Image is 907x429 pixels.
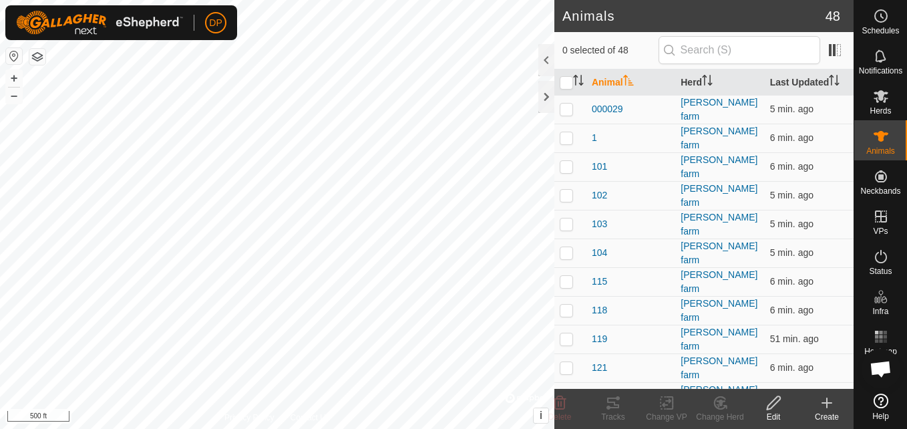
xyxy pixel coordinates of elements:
span: VPs [873,227,888,235]
div: [PERSON_NAME] farm [681,124,759,152]
div: [PERSON_NAME] farm [681,96,759,124]
span: 000029 [592,102,623,116]
img: Gallagher Logo [16,11,183,35]
th: Herd [675,69,764,96]
span: 102 [592,188,607,202]
div: [PERSON_NAME] farm [681,182,759,210]
span: Neckbands [860,187,900,195]
div: Edit [747,411,800,423]
span: 103 [592,217,607,231]
span: Status [869,267,892,275]
span: 115 [592,275,607,289]
span: Oct 14, 2025, 10:53 AM [770,132,813,143]
div: Change VP [640,411,693,423]
div: [PERSON_NAME] farm [681,268,759,296]
div: [PERSON_NAME] farm [681,383,759,411]
div: Change Herd [693,411,747,423]
button: Reset Map [6,48,22,64]
span: Notifications [859,67,902,75]
input: Search (S) [659,36,820,64]
div: Open chat [861,349,901,389]
span: Oct 14, 2025, 10:53 AM [770,190,813,200]
th: Animal [586,69,675,96]
span: Oct 14, 2025, 10:53 AM [770,104,813,114]
a: Contact Us [291,412,330,424]
span: Heatmap [864,347,897,355]
div: [PERSON_NAME] farm [681,239,759,267]
span: 104 [592,246,607,260]
span: DP [209,16,222,30]
span: Oct 14, 2025, 10:53 AM [770,305,813,315]
p-sorticon: Activate to sort [829,77,840,88]
span: 1 [592,131,597,145]
span: Delete [548,412,572,422]
a: Privacy Policy [224,412,275,424]
div: Tracks [586,411,640,423]
span: 101 [592,160,607,174]
span: Schedules [862,27,899,35]
div: [PERSON_NAME] farm [681,297,759,325]
h2: Animals [562,8,826,24]
span: Oct 14, 2025, 10:53 AM [770,362,813,373]
button: – [6,88,22,104]
th: Last Updated [765,69,854,96]
span: Oct 14, 2025, 10:08 AM [770,333,819,344]
p-sorticon: Activate to sort [573,77,584,88]
span: i [540,410,542,421]
span: 118 [592,303,607,317]
span: Infra [872,307,888,315]
span: 0 selected of 48 [562,43,659,57]
button: + [6,70,22,86]
span: Oct 14, 2025, 10:53 AM [770,219,813,229]
span: Oct 14, 2025, 10:53 AM [770,161,813,172]
button: Map Layers [29,49,45,65]
div: [PERSON_NAME] farm [681,325,759,353]
div: [PERSON_NAME] farm [681,210,759,239]
span: Oct 14, 2025, 10:53 AM [770,247,813,258]
span: 48 [826,6,840,26]
div: [PERSON_NAME] farm [681,153,759,181]
button: i [534,408,548,423]
span: Animals [866,147,895,155]
div: [PERSON_NAME] farm [681,354,759,382]
a: Help [854,388,907,426]
span: 121 [592,361,607,375]
p-sorticon: Activate to sort [623,77,634,88]
div: Create [800,411,854,423]
p-sorticon: Activate to sort [702,77,713,88]
span: 119 [592,332,607,346]
span: Oct 14, 2025, 10:53 AM [770,276,813,287]
span: Help [872,412,889,420]
span: Herds [870,107,891,115]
